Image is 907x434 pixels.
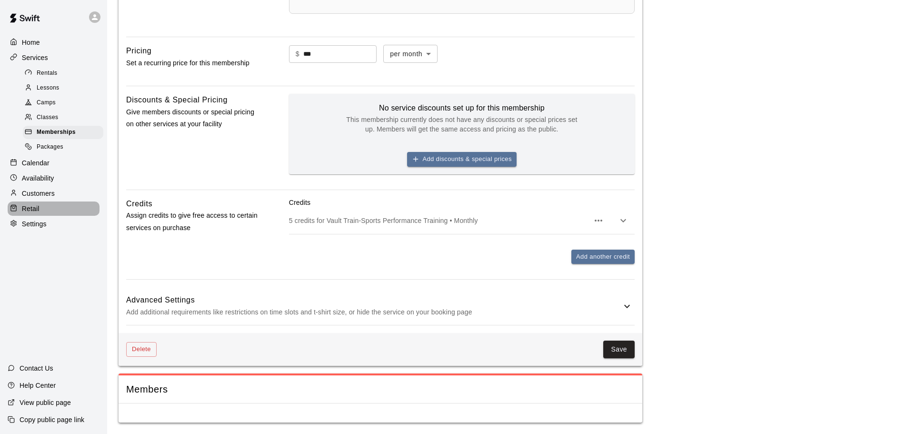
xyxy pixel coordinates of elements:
[126,94,228,106] h6: Discounts & Special Pricing
[22,204,40,213] p: Retail
[37,83,60,93] span: Lessons
[126,294,621,306] h6: Advanced Settings
[23,96,107,111] a: Camps
[22,173,54,183] p: Availability
[126,306,621,318] p: Add additional requirements like restrictions on time slots and t-shirt size, or hide the service...
[8,50,100,65] a: Services
[571,250,635,264] button: Add another credit
[23,81,103,95] div: Lessons
[126,287,635,325] div: Advanced SettingsAdd additional requirements like restrictions on time slots and t-shirt size, or...
[8,171,100,185] a: Availability
[289,216,589,225] p: 5 credits for Vault Train-Sports Performance Training • Monthly
[22,219,47,229] p: Settings
[23,81,107,95] a: Lessons
[20,381,56,390] p: Help Center
[23,96,103,110] div: Camps
[23,141,103,154] div: Packages
[22,189,55,198] p: Customers
[37,113,58,122] span: Classes
[37,128,76,137] span: Memberships
[23,125,107,140] a: Memberships
[37,142,63,152] span: Packages
[296,49,299,59] p: $
[8,35,100,50] a: Home
[22,53,48,62] p: Services
[23,66,107,81] a: Rentals
[23,67,103,80] div: Rentals
[289,198,635,207] p: Credits
[383,45,438,62] div: per month
[126,106,259,130] p: Give members discounts or special pricing on other services at your facility
[20,363,53,373] p: Contact Us
[20,415,84,424] p: Copy public page link
[23,126,103,139] div: Memberships
[126,383,635,396] span: Members
[126,198,152,210] h6: Credits
[126,342,157,357] button: Delete
[407,152,517,167] button: Add discounts & special prices
[8,156,100,170] a: Calendar
[23,111,103,124] div: Classes
[126,57,259,69] p: Set a recurring price for this membership
[343,115,581,134] p: This membership currently does not have any discounts or special prices set up. Members will get ...
[37,69,58,78] span: Rentals
[603,341,635,358] button: Save
[37,98,56,108] span: Camps
[126,210,259,233] p: Assign credits to give free access to certain services on purchase
[8,217,100,231] a: Settings
[22,38,40,47] p: Home
[8,186,100,201] a: Customers
[126,45,151,57] h6: Pricing
[23,111,107,125] a: Classes
[20,398,71,407] p: View public page
[8,202,100,216] a: Retail
[22,158,50,168] p: Calendar
[289,207,635,234] div: 5 credits for Vault Train-Sports Performance Training • Monthly
[23,140,107,155] a: Packages
[343,101,581,115] h6: No service discounts set up for this membership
